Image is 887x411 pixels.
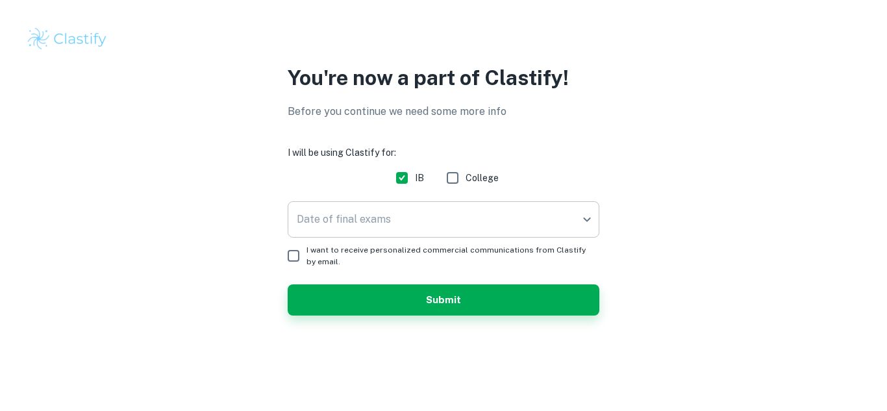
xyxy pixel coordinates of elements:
[26,26,108,52] img: Clastify logo
[466,171,499,185] span: College
[288,284,599,316] button: Submit
[415,171,424,185] span: IB
[288,145,599,160] h6: I will be using Clastify for:
[306,244,589,268] span: I want to receive personalized commercial communications from Clastify by email.
[288,62,599,93] p: You're now a part of Clastify!
[288,104,599,119] p: Before you continue we need some more info
[26,26,861,52] a: Clastify logo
